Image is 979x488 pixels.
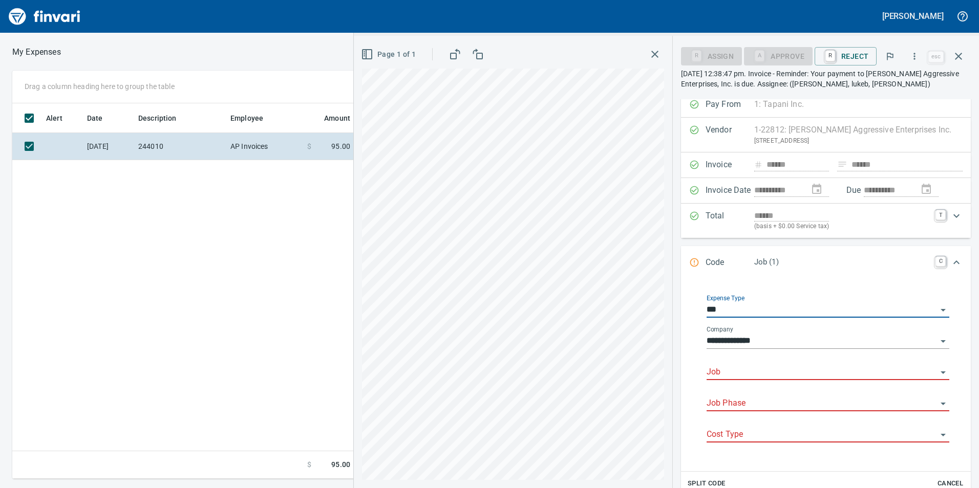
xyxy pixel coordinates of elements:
button: Open [936,396,950,411]
span: $ [307,459,311,470]
button: More [903,45,926,68]
label: Expense Type [707,295,744,301]
label: Company [707,326,733,332]
span: Amount [311,112,350,124]
span: Date [87,112,116,124]
button: Open [936,303,950,317]
button: Open [936,365,950,380]
div: Expand [681,246,971,280]
a: T [935,210,946,220]
span: Reject [823,48,868,65]
img: Finvari [6,4,83,29]
p: Code [706,256,754,270]
span: Description [138,112,190,124]
span: Close invoice [926,44,971,69]
span: $ [307,141,311,151]
nav: breadcrumb [12,46,61,58]
td: 244010 [134,133,226,160]
button: Open [936,428,950,442]
span: Alert [46,112,62,124]
button: [PERSON_NAME] [880,8,946,24]
a: C [935,256,946,267]
span: 95.00 [331,459,350,470]
span: Alert [46,112,76,124]
a: esc [928,51,944,62]
td: [DATE] [83,133,134,160]
div: Expand [681,204,971,238]
p: (basis + $0.00 Service tax) [754,221,929,232]
p: [DATE] 12:38:47 pm. Invoice - Reminder: Your payment to [PERSON_NAME] Aggressive Enterprises, Inc... [681,69,971,89]
button: Flag [879,45,901,68]
span: Date [87,112,103,124]
h5: [PERSON_NAME] [882,11,944,21]
p: My Expenses [12,46,61,58]
span: Description [138,112,177,124]
p: Drag a column heading here to group the table [25,81,175,92]
span: Employee [230,112,276,124]
div: Assign [681,51,742,60]
td: AP Invoices [226,133,303,160]
p: Job (1) [754,256,929,268]
span: Amount [324,112,350,124]
button: RReject [815,47,877,65]
div: Job required [744,51,813,60]
p: Total [706,210,754,232]
span: Employee [230,112,263,124]
span: 95.00 [331,141,350,151]
a: R [825,50,835,61]
button: Page 1 of 1 [359,45,420,64]
button: Open [936,334,950,348]
span: Page 1 of 1 [363,48,416,61]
